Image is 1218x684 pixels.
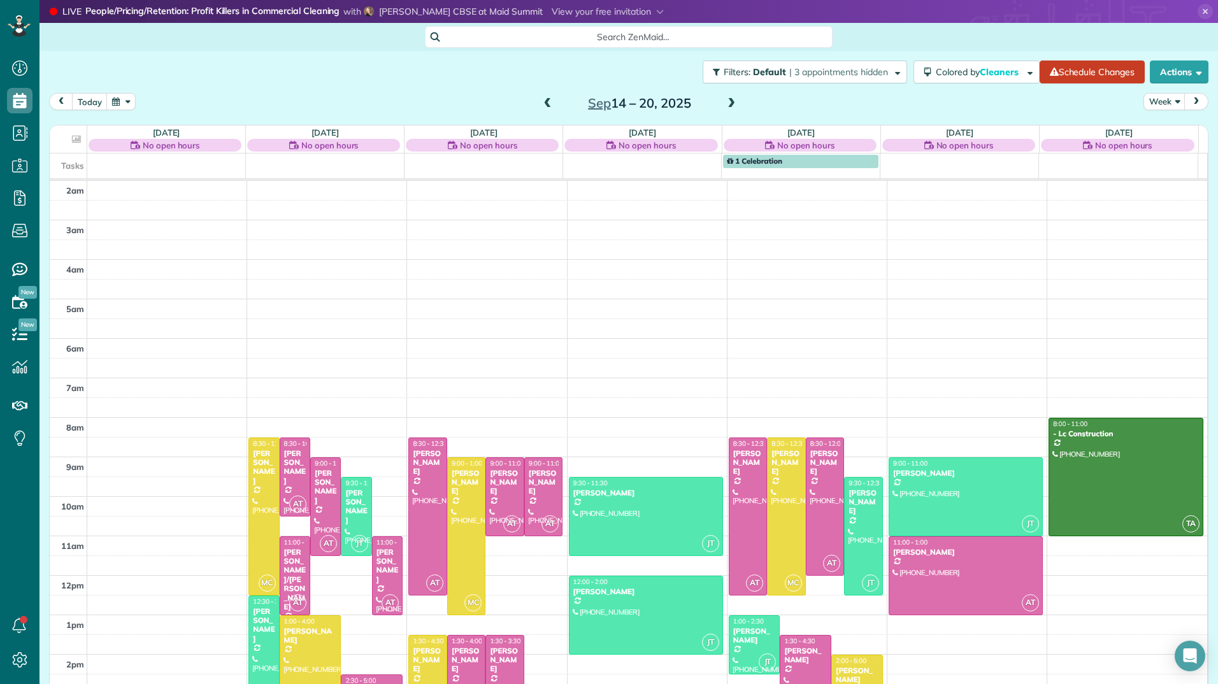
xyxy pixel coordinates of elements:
[836,657,866,665] span: 2:00 - 5:00
[451,646,482,674] div: [PERSON_NAME]
[810,449,841,476] div: [PERSON_NAME]
[61,501,84,511] span: 10am
[252,449,275,486] div: [PERSON_NAME]
[490,637,520,645] span: 1:30 - 3:30
[733,449,764,476] div: [PERSON_NAME]
[253,597,287,606] span: 12:30 - 3:30
[376,548,399,585] div: [PERSON_NAME]
[1150,61,1208,83] button: Actions
[66,383,84,393] span: 7am
[528,469,559,496] div: [PERSON_NAME]
[893,459,928,467] span: 9:00 - 11:00
[66,185,84,196] span: 2am
[893,538,928,546] span: 11:00 - 1:00
[913,61,1040,83] button: Colored byCleaners
[72,93,108,110] button: today
[1175,641,1205,671] div: Open Intercom Messenger
[382,594,399,611] span: AT
[460,139,517,152] span: No open hours
[66,343,84,353] span: 6am
[588,95,611,111] span: Sep
[283,627,338,645] div: [PERSON_NAME]
[289,495,306,513] span: AT
[66,225,84,235] span: 3am
[753,66,787,78] span: Default
[696,61,907,83] a: Filters: Default | 3 appointments hidden
[283,449,306,486] div: [PERSON_NAME]
[733,627,777,645] div: [PERSON_NAME]
[789,66,888,78] span: | 3 appointments hidden
[489,469,520,496] div: [PERSON_NAME]
[61,541,84,551] span: 11am
[702,634,719,651] span: JT
[253,439,287,448] span: 8:30 - 12:30
[490,459,524,467] span: 9:00 - 11:00
[724,66,750,78] span: Filters:
[759,653,776,671] span: JT
[785,574,802,592] span: MC
[153,127,180,138] a: [DATE]
[703,61,907,83] button: Filters: Default | 3 appointments hidden
[936,66,1023,78] span: Colored by
[18,318,37,331] span: New
[143,139,200,152] span: No open hours
[413,439,447,448] span: 8:30 - 12:30
[426,574,443,592] span: AT
[413,637,443,645] span: 1:30 - 4:30
[451,469,482,496] div: [PERSON_NAME]
[503,515,520,532] span: AT
[314,469,337,506] div: [PERSON_NAME]
[946,127,973,138] a: [DATE]
[376,538,411,546] span: 11:00 - 1:00
[343,6,361,17] span: with
[66,304,84,314] span: 5am
[1182,515,1200,532] span: TA
[345,479,380,487] span: 9:30 - 11:30
[823,555,840,572] span: AT
[289,594,306,611] span: AT
[1052,429,1200,438] div: - Lc Construction
[733,439,768,448] span: 8:30 - 12:30
[66,422,84,432] span: 8am
[771,449,802,476] div: [PERSON_NAME]
[464,594,482,611] span: MC
[529,459,563,467] span: 9:00 - 11:00
[849,479,883,487] span: 9:30 - 12:30
[733,617,764,625] span: 1:00 - 2:30
[936,139,994,152] span: No open hours
[784,646,828,665] div: [PERSON_NAME]
[1022,594,1039,611] span: AT
[61,580,84,590] span: 12pm
[810,439,845,448] span: 8:30 - 12:00
[315,459,349,467] span: 9:00 - 11:30
[619,139,676,152] span: No open hours
[1184,93,1208,110] button: next
[364,6,374,17] img: sharon-l-cowan-cbse-07ff1a16c6eca22f5a671ec2db1f15d99b5fdb5d1a005d855bb838e052cce1b6.jpg
[1105,127,1133,138] a: [DATE]
[470,127,498,138] a: [DATE]
[66,462,84,472] span: 9am
[66,659,84,669] span: 2pm
[284,439,319,448] span: 8:30 - 10:30
[573,587,719,596] div: [PERSON_NAME]
[351,535,368,552] span: JT
[320,535,337,552] span: AT
[49,93,73,110] button: prev
[66,264,84,274] span: 4am
[787,127,815,138] a: [DATE]
[784,637,815,645] span: 1:30 - 4:30
[629,127,656,138] a: [DATE]
[1040,61,1145,83] a: Schedule Changes
[892,548,1039,557] div: [PERSON_NAME]
[848,488,879,516] div: [PERSON_NAME]
[771,439,806,448] span: 8:30 - 12:30
[777,139,835,152] span: No open hours
[541,515,559,532] span: AT
[412,646,443,674] div: [PERSON_NAME]
[862,574,879,592] span: JT
[301,139,359,152] span: No open hours
[892,469,1039,478] div: [PERSON_NAME]
[489,646,520,674] div: [PERSON_NAME]
[573,578,608,586] span: 12:00 - 2:00
[560,96,719,110] h2: 14 – 20, 2025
